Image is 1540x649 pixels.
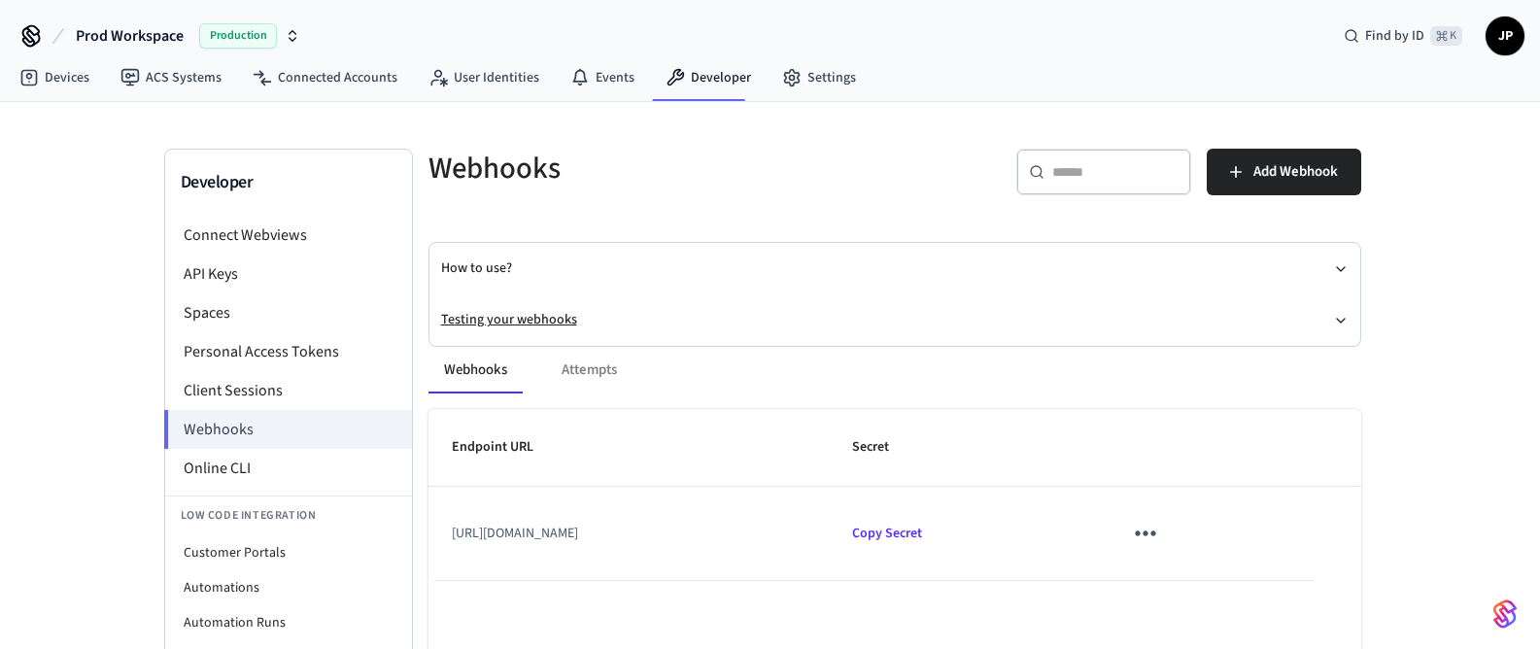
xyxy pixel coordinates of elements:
span: Production [199,23,277,49]
button: Add Webhook [1207,149,1361,195]
span: Find by ID [1365,26,1424,46]
div: ant example [428,347,1361,393]
li: Online CLI [165,449,412,488]
span: Copied! [852,524,922,543]
img: SeamLogoGradient.69752ec5.svg [1493,598,1517,630]
li: Spaces [165,293,412,332]
span: ⌘ K [1430,26,1462,46]
h5: Webhooks [428,149,883,188]
li: Automations [165,570,412,605]
li: Personal Access Tokens [165,332,412,371]
a: Devices [4,60,105,95]
span: Secret [852,432,914,462]
li: Webhooks [164,410,412,449]
li: Low Code Integration [165,495,412,535]
a: Settings [767,60,872,95]
div: Find by ID⌘ K [1328,18,1478,53]
td: [URL][DOMAIN_NAME] [428,487,830,580]
span: Prod Workspace [76,24,184,48]
button: How to use? [441,243,1349,294]
li: Client Sessions [165,371,412,410]
a: Developer [650,60,767,95]
table: sticky table [428,409,1361,581]
a: ACS Systems [105,60,237,95]
a: Connected Accounts [237,60,413,95]
button: Webhooks [428,347,523,393]
a: User Identities [413,60,555,95]
span: Add Webhook [1253,159,1338,185]
button: JP [1486,17,1524,55]
li: Automation Runs [165,605,412,640]
li: Customer Portals [165,535,412,570]
li: Connect Webviews [165,216,412,255]
li: API Keys [165,255,412,293]
a: Events [555,60,650,95]
h3: Developer [181,169,396,196]
button: Testing your webhooks [441,294,1349,346]
span: JP [1488,18,1523,53]
span: Endpoint URL [452,432,559,462]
